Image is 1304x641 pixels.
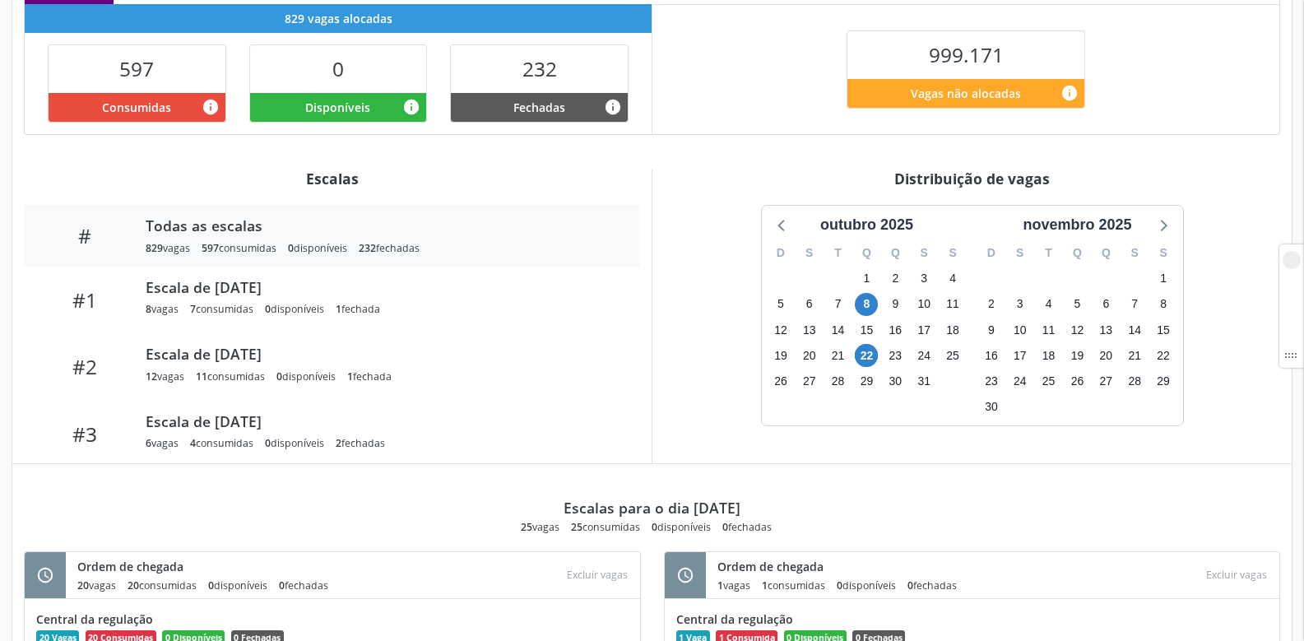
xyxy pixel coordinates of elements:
span: quinta-feira, 9 de outubro de 2025 [884,293,907,316]
div: Q [852,240,881,266]
div: vagas [146,369,184,383]
div: consumidas [571,520,640,534]
span: sexta-feira, 31 de outubro de 2025 [912,369,935,392]
span: segunda-feira, 3 de novembro de 2025 [1009,293,1032,316]
div: disponíveis [208,578,267,592]
div: fechadas [359,241,420,255]
div: disponíveis [265,436,324,450]
span: 0 [652,520,657,534]
span: segunda-feira, 20 de outubro de 2025 [798,344,821,367]
span: segunda-feira, 24 de novembro de 2025 [1009,369,1032,392]
span: sábado, 8 de novembro de 2025 [1152,293,1175,316]
span: sábado, 18 de outubro de 2025 [941,318,964,341]
span: 0 [288,241,294,255]
div: Escolha as vagas para excluir [560,564,634,586]
span: segunda-feira, 27 de outubro de 2025 [798,369,821,392]
span: quinta-feira, 6 de novembro de 2025 [1094,293,1117,316]
span: 11 [196,369,207,383]
span: terça-feira, 18 de novembro de 2025 [1037,344,1060,367]
div: disponíveis [837,578,896,592]
i: schedule [36,566,54,584]
i: Quantidade de vagas restantes do teto de vagas [1060,84,1079,102]
div: Q [881,240,910,266]
div: consumidas [196,369,265,383]
span: domingo, 9 de novembro de 2025 [980,318,1003,341]
div: Escalas para o dia [DATE] [564,499,740,517]
div: Central da regulação [676,611,1269,628]
div: vagas [521,520,559,534]
div: S [1005,240,1034,266]
span: segunda-feira, 6 de outubro de 2025 [798,293,821,316]
span: segunda-feira, 13 de outubro de 2025 [798,318,821,341]
span: quarta-feira, 1 de outubro de 2025 [855,267,878,290]
div: S [910,240,939,266]
span: quinta-feira, 13 de novembro de 2025 [1094,318,1117,341]
span: 12 [146,369,157,383]
div: #1 [35,288,134,312]
span: 20 [128,578,139,592]
div: disponíveis [276,369,336,383]
span: domingo, 26 de outubro de 2025 [769,369,792,392]
div: Central da regulação [36,611,629,628]
span: domingo, 23 de novembro de 2025 [980,369,1003,392]
span: segunda-feira, 17 de novembro de 2025 [1009,344,1032,367]
span: 8 [146,302,151,316]
span: 0 [279,578,285,592]
div: consumidas [190,436,253,450]
div: vagas [146,302,179,316]
div: fechada [347,369,392,383]
div: outubro 2025 [814,214,920,236]
div: D [767,240,796,266]
span: 597 [119,55,154,82]
div: disponíveis [288,241,347,255]
span: sábado, 4 de outubro de 2025 [941,267,964,290]
div: vagas [77,578,116,592]
div: Todas as escalas [146,216,617,235]
span: sábado, 15 de novembro de 2025 [1152,318,1175,341]
div: S [1149,240,1178,266]
span: 20 [77,578,89,592]
div: # [35,224,134,248]
span: 0 [722,520,728,534]
div: fechadas [907,578,957,592]
i: Vagas alocadas e sem marcações associadas que tiveram sua disponibilidade fechada [604,98,622,116]
span: 2 [336,436,341,450]
span: sexta-feira, 10 de outubro de 2025 [912,293,935,316]
span: quarta-feira, 22 de outubro de 2025 [855,344,878,367]
div: Escalas [24,170,640,188]
div: Ordem de chegada [77,558,340,575]
div: Escala de [DATE] [146,412,617,430]
span: domingo, 12 de outubro de 2025 [769,318,792,341]
span: 0 [265,302,271,316]
div: T [1034,240,1063,266]
span: 4 [190,436,196,450]
span: quarta-feira, 29 de outubro de 2025 [855,369,878,392]
div: D [977,240,1006,266]
span: Vagas não alocadas [911,85,1021,102]
div: Q [1063,240,1092,266]
span: quinta-feira, 27 de novembro de 2025 [1094,369,1117,392]
div: fechadas [722,520,772,534]
div: vagas [146,436,179,450]
div: S [795,240,824,266]
span: 0 [265,436,271,450]
span: 597 [202,241,219,255]
div: Escolha as vagas para excluir [1200,564,1274,586]
span: 25 [521,520,532,534]
div: novembro 2025 [1016,214,1138,236]
span: Consumidas [102,99,171,116]
div: consumidas [762,578,825,592]
div: consumidas [202,241,276,255]
span: sexta-feira, 21 de novembro de 2025 [1123,344,1146,367]
span: quarta-feira, 5 de novembro de 2025 [1065,293,1088,316]
span: 0 [276,369,282,383]
span: sábado, 25 de outubro de 2025 [941,344,964,367]
span: terça-feira, 21 de outubro de 2025 [827,344,850,367]
div: S [1121,240,1149,266]
span: quinta-feira, 2 de outubro de 2025 [884,267,907,290]
span: 232 [359,241,376,255]
span: 999.171 [929,41,1004,68]
span: sexta-feira, 24 de outubro de 2025 [912,344,935,367]
span: terça-feira, 7 de outubro de 2025 [827,293,850,316]
div: fechada [336,302,380,316]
